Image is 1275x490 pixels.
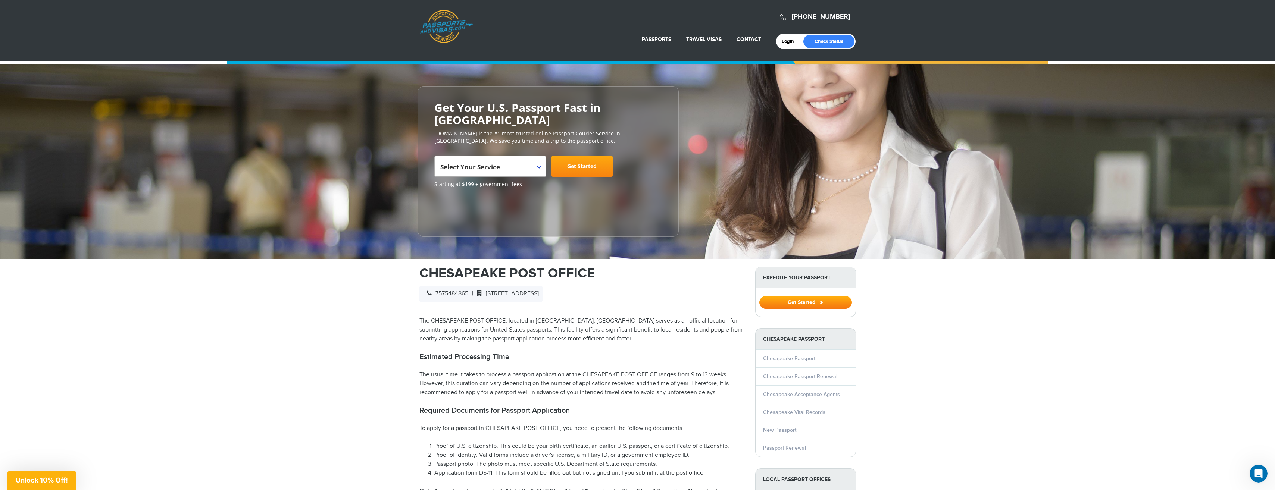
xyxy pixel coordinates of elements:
[434,180,662,188] span: Starting at $199 + government fees
[434,469,744,478] li: Application form DS-11: This form should be filled out but not signed until you submit it at the ...
[756,267,856,288] strong: Expedite Your Passport
[759,296,852,309] button: Get Started
[759,299,852,305] a: Get Started
[737,36,761,43] a: Contact
[551,156,613,177] a: Get Started
[419,406,744,415] h2: Required Documents for Passport Application
[434,460,744,469] li: Passport photo: The photo must meet specific U.S. Department of State requirements.
[419,267,744,280] h1: CHESAPEAKE POST OFFICE
[419,352,744,361] h2: Estimated Processing Time
[419,370,744,397] p: The usual time it takes to process a passport application at the CHESAPEAKE POST OFFICE ranges fr...
[419,317,744,343] p: The CHESAPEAKE POST OFFICE, located in [GEOGRAPHIC_DATA], [GEOGRAPHIC_DATA] serves as an official...
[763,427,796,433] a: New Passport
[792,13,850,21] a: [PHONE_NUMBER]
[763,391,840,398] a: Chesapeake Acceptance Agents
[434,442,744,451] li: Proof of U.S. citizenship: This could be your birth certificate, an earlier U.S. passport, or a c...
[419,424,744,433] p: To apply for a passport in CHESAPEAKE POST OFFICE, you need to present the following documents:
[440,159,538,180] span: Select Your Service
[782,38,799,44] a: Login
[423,290,468,297] span: 7575484865
[420,10,473,43] a: Passports & [DOMAIN_NAME]
[763,355,815,362] a: Chesapeake Passport
[419,286,543,302] div: |
[642,36,671,43] a: Passports
[434,130,662,145] p: [DOMAIN_NAME] is the #1 most trusted online Passport Courier Service in [GEOGRAPHIC_DATA]. We sav...
[756,329,856,350] strong: Chesapeake Passport
[473,290,539,297] span: [STREET_ADDRESS]
[803,35,854,48] a: Check Status
[434,101,662,126] h2: Get Your U.S. Passport Fast in [GEOGRAPHIC_DATA]
[763,409,825,415] a: Chesapeake Vital Records
[16,476,68,484] span: Unlock 10% Off!
[756,469,856,490] strong: Local Passport Offices
[1250,465,1268,483] iframe: Intercom live chat
[763,445,806,451] a: Passport Renewal
[434,156,546,177] span: Select Your Service
[440,163,500,171] span: Select Your Service
[434,451,744,460] li: Proof of identity: Valid forms include a driver's license, a military ID, or a government employe...
[7,471,76,490] div: Unlock 10% Off!
[763,373,837,380] a: Chesapeake Passport Renewal
[434,192,490,229] iframe: Customer reviews powered by Trustpilot
[686,36,722,43] a: Travel Visas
